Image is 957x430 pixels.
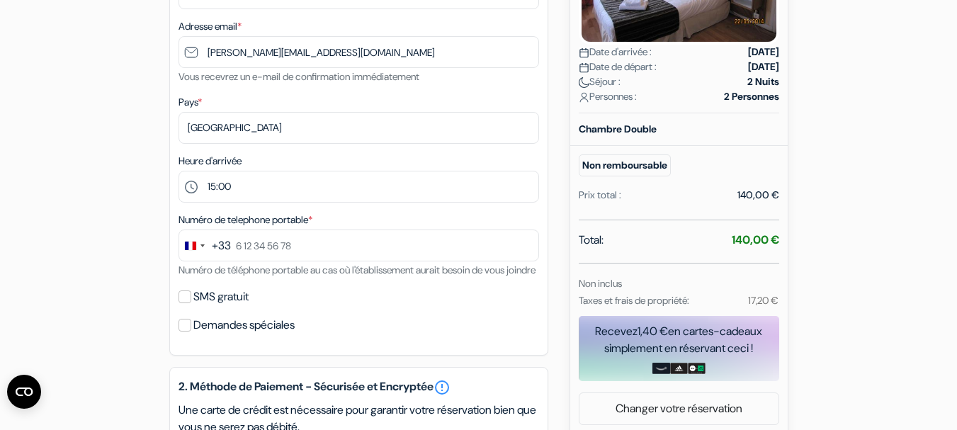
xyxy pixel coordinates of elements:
[179,95,202,110] label: Pays
[579,77,589,88] img: moon.svg
[579,47,589,58] img: calendar.svg
[212,237,231,254] div: +33
[179,70,419,83] small: Vous recevrez un e-mail de confirmation immédiatement
[579,395,778,422] a: Changer votre réservation
[579,188,621,203] div: Prix total :
[193,287,249,307] label: SMS gratuit
[579,92,589,103] img: user_icon.svg
[579,89,637,104] span: Personnes :
[670,363,688,374] img: adidas-card.png
[638,324,668,339] span: 1,40 €
[7,375,41,409] button: Ouvrir le widget CMP
[579,294,689,307] small: Taxes et frais de propriété:
[579,62,589,73] img: calendar.svg
[579,60,657,74] span: Date de départ :
[652,363,670,374] img: amazon-card-no-text.png
[179,36,539,68] input: Entrer adresse e-mail
[179,154,242,169] label: Heure d'arrivée
[747,74,779,89] strong: 2 Nuits
[193,315,295,335] label: Demandes spéciales
[748,45,779,60] strong: [DATE]
[732,232,779,247] strong: 140,00 €
[434,379,451,396] a: error_outline
[748,60,779,74] strong: [DATE]
[579,323,779,357] div: Recevez en cartes-cadeaux simplement en réservant ceci !
[579,154,671,176] small: Non remboursable
[179,264,536,276] small: Numéro de téléphone portable au cas où l'établissement aurait besoin de vous joindre
[579,277,622,290] small: Non inclus
[179,379,539,396] h5: 2. Méthode de Paiement - Sécurisée et Encryptée
[179,230,539,261] input: 6 12 34 56 78
[579,45,652,60] span: Date d'arrivée :
[179,230,231,261] button: Change country, selected France (+33)
[579,232,604,249] span: Total:
[748,294,778,307] small: 17,20 €
[579,74,621,89] span: Séjour :
[579,123,657,135] b: Chambre Double
[179,19,242,34] label: Adresse email
[179,213,312,227] label: Numéro de telephone portable
[737,188,779,203] div: 140,00 €
[724,89,779,104] strong: 2 Personnes
[688,363,706,374] img: uber-uber-eats-card.png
